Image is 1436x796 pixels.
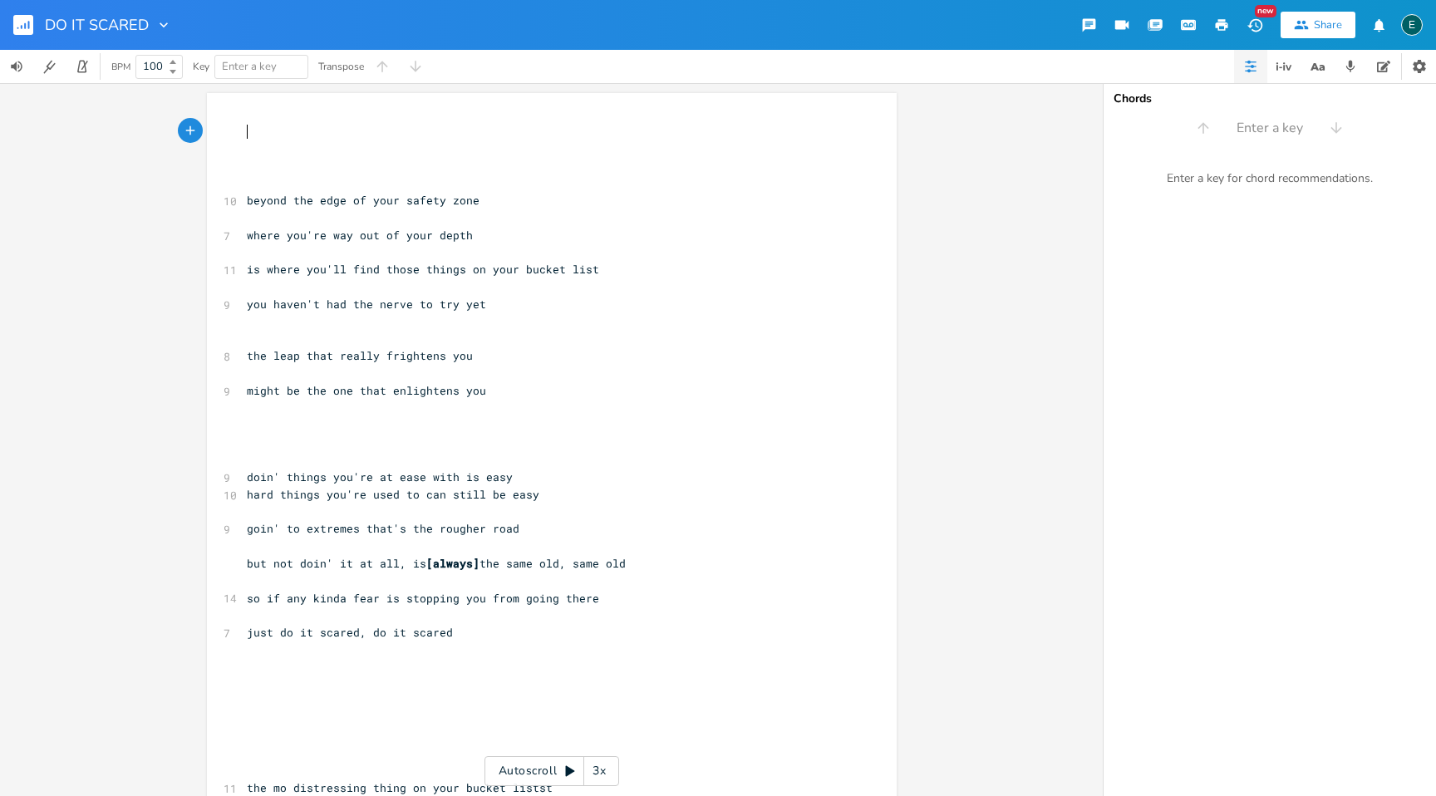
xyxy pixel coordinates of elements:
[1114,93,1426,105] div: Chords
[247,469,513,484] span: doin' things you're at ease with is easy
[222,59,277,74] span: Enter a key
[247,487,539,502] span: hard things you're used to can still be easy
[45,17,149,32] span: DO IT SCARED
[484,756,619,786] div: Autoscroll
[247,262,599,277] span: is where you'll find those things on your bucket list
[247,383,486,398] span: might be the one that enlightens you
[1255,5,1276,17] div: New
[1401,14,1423,36] div: edenmusic
[247,591,599,606] span: so if any kinda fear is stopping you from going there
[247,193,479,208] span: beyond the edge of your safety zone
[193,61,209,71] div: Key
[1237,119,1303,138] span: Enter a key
[1314,17,1342,32] div: Share
[111,62,130,71] div: BPM
[247,228,473,243] span: where you're way out of your depth
[247,297,486,312] span: you haven't had the nerve to try yet
[1401,6,1423,44] button: E
[1281,12,1355,38] button: Share
[247,780,553,795] span: the mo distressing thing on your bucket listst
[247,521,519,536] span: goin' to extremes that's the rougher road
[318,61,364,71] div: Transpose
[1104,161,1436,196] div: Enter a key for chord recommendations.
[1238,10,1271,40] button: New
[584,756,614,786] div: 3x
[247,556,626,571] span: but not doin' it at all, is the same old, same old
[247,348,473,363] span: the leap that really frightens you
[426,556,479,571] span: [always]
[247,625,453,640] span: just do it scared, do it scared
